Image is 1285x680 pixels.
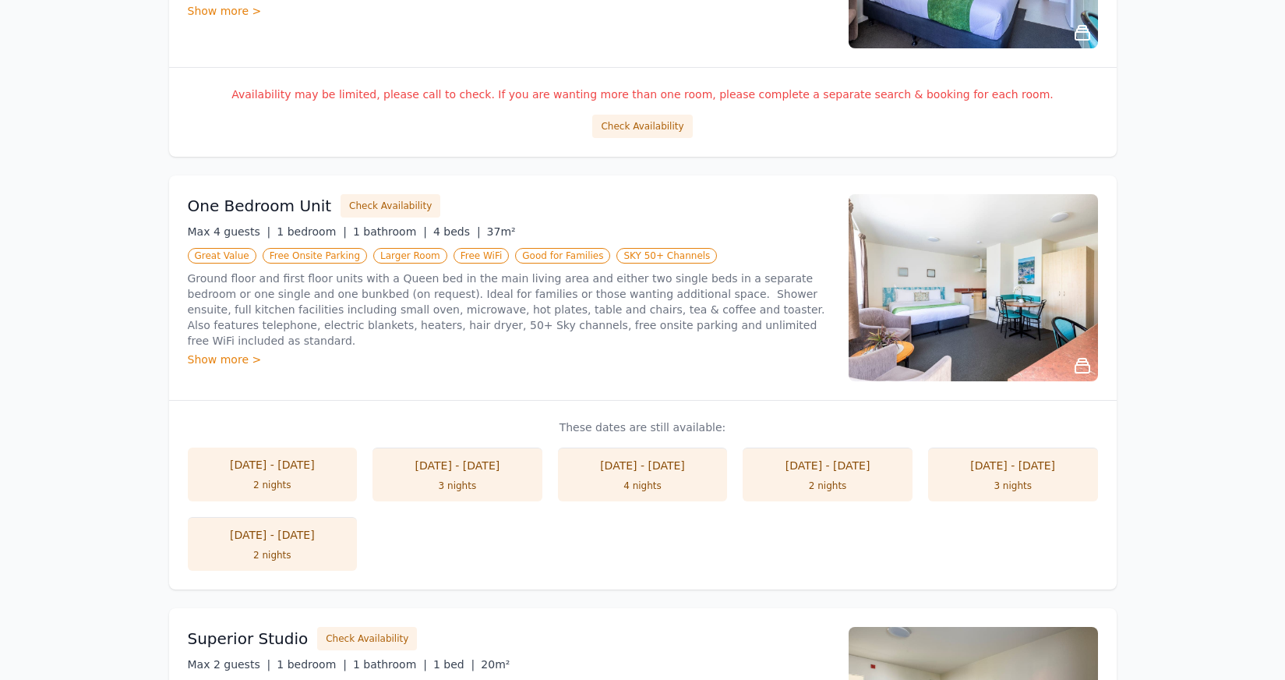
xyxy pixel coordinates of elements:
h3: Superior Studio [188,628,309,650]
div: 2 nights [758,480,897,492]
span: 1 bathroom | [353,658,427,671]
span: 1 bed | [433,658,475,671]
span: 20m² [481,658,510,671]
div: [DATE] - [DATE] [388,458,527,473]
button: Check Availability [341,194,440,218]
h3: One Bedroom Unit [188,195,332,217]
p: Ground floor and first floor units with a Queen bed in the main living area and either two single... [188,271,830,349]
p: These dates are still available: [188,420,1098,435]
span: Great Value [188,248,256,264]
button: Check Availability [317,627,417,650]
span: Max 4 guests | [188,225,271,238]
div: 4 nights [574,480,712,492]
div: 2 nights [203,479,342,491]
div: 3 nights [388,480,527,492]
span: 37m² [487,225,516,238]
button: Check Availability [592,115,692,138]
div: [DATE] - [DATE] [203,527,342,543]
div: [DATE] - [DATE] [758,458,897,473]
span: Good for Families [515,248,610,264]
div: [DATE] - [DATE] [944,458,1082,473]
span: Free WiFi [454,248,510,264]
span: Max 2 guests | [188,658,271,671]
span: SKY 50+ Channels [616,248,717,264]
div: 3 nights [944,480,1082,492]
p: Availability may be limited, please call to check. If you are wanting more than one room, please ... [188,87,1098,102]
div: [DATE] - [DATE] [203,457,342,473]
span: Free Onsite Parking [263,248,367,264]
div: Show more > [188,3,830,19]
div: [DATE] - [DATE] [574,458,712,473]
span: Larger Room [373,248,447,264]
span: 1 bedroom | [277,658,347,671]
span: 1 bedroom | [277,225,347,238]
span: 4 beds | [433,225,481,238]
div: Show more > [188,352,830,367]
div: 2 nights [203,549,342,561]
span: 1 bathroom | [353,225,427,238]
